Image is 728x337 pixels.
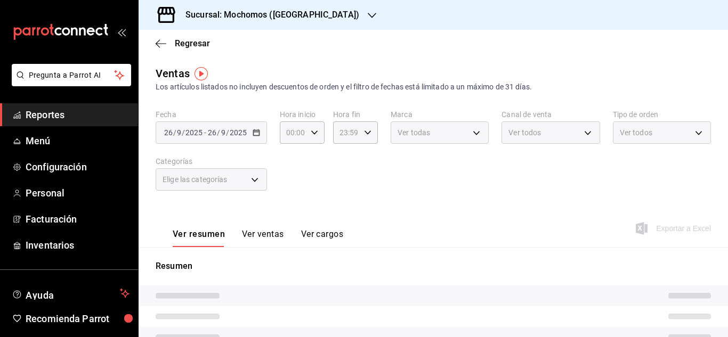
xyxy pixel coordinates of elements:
span: Menú [26,134,130,148]
label: Marca [391,111,489,118]
input: -- [207,128,217,137]
button: Regresar [156,38,210,48]
span: Elige las categorías [163,174,228,185]
span: Ver todos [620,127,652,138]
p: Resumen [156,260,711,273]
label: Tipo de orden [613,111,711,118]
div: Los artículos listados no incluyen descuentos de orden y el filtro de fechas está limitado a un m... [156,81,711,93]
span: Ayuda [26,287,116,300]
button: Pregunta a Parrot AI [12,64,131,86]
label: Canal de venta [501,111,600,118]
span: Personal [26,186,130,200]
button: Ver cargos [301,229,344,247]
span: Ver todas [398,127,430,138]
input: ---- [229,128,247,137]
input: -- [164,128,173,137]
div: navigation tabs [173,229,343,247]
button: Ver ventas [242,229,284,247]
span: / [226,128,229,137]
span: Regresar [175,38,210,48]
span: Configuración [26,160,130,174]
input: -- [176,128,182,137]
input: ---- [185,128,203,137]
label: Hora inicio [280,111,325,118]
span: / [173,128,176,137]
span: Inventarios [26,238,130,252]
span: Pregunta a Parrot AI [29,70,115,81]
div: Ventas [156,65,190,81]
a: Pregunta a Parrot AI [7,77,131,88]
span: - [204,128,206,137]
span: Recomienda Parrot [26,311,130,326]
input: -- [221,128,226,137]
span: / [182,128,185,137]
label: Fecha [156,111,267,118]
span: / [217,128,220,137]
label: Hora fin [333,111,378,118]
label: Categorías [156,158,267,165]
h3: Sucursal: Mochomos ([GEOGRAPHIC_DATA]) [177,9,359,21]
button: Ver resumen [173,229,225,247]
button: open_drawer_menu [117,28,126,36]
img: Tooltip marker [195,67,208,80]
span: Ver todos [508,127,541,138]
span: Facturación [26,212,130,226]
span: Reportes [26,108,130,122]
